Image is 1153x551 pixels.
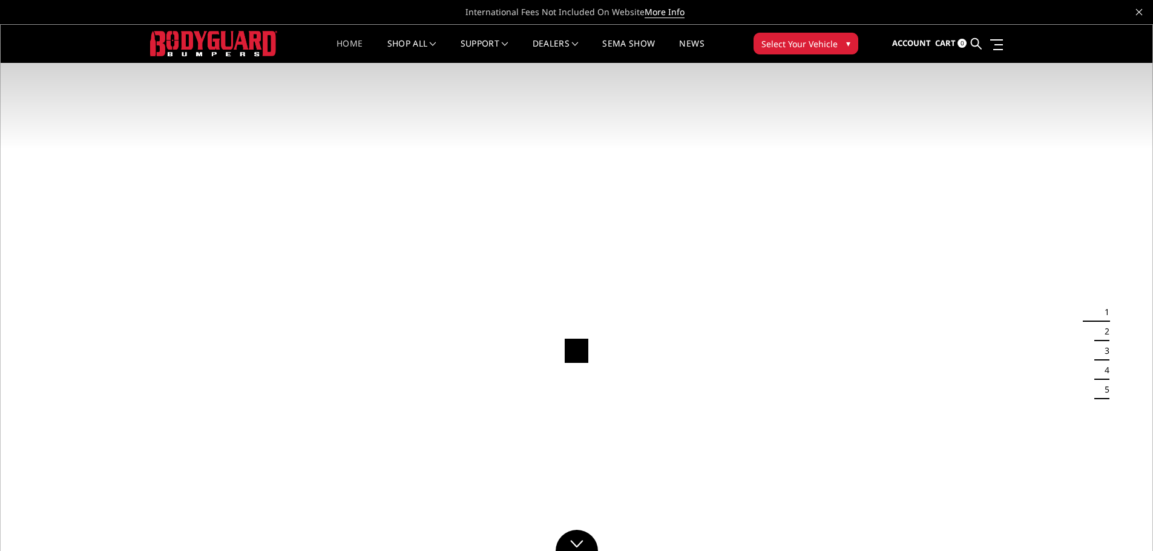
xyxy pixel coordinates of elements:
a: Click to Down [556,530,598,551]
button: 3 of 5 [1097,341,1109,360]
a: More Info [645,6,685,18]
img: BODYGUARD BUMPERS [150,31,277,56]
a: SEMA Show [602,39,655,63]
button: 2 of 5 [1097,322,1109,341]
button: 4 of 5 [1097,360,1109,380]
a: Account [892,27,931,60]
span: ▾ [846,37,850,50]
a: Home [337,39,363,63]
button: Select Your Vehicle [754,33,858,54]
a: News [679,39,704,63]
a: Support [461,39,508,63]
span: Cart [935,37,956,48]
button: 1 of 5 [1097,302,1109,322]
span: Account [892,37,931,48]
button: 5 of 5 [1097,380,1109,399]
a: Dealers [533,39,579,63]
span: Select Your Vehicle [761,37,838,50]
a: shop all [387,39,436,63]
a: Cart 0 [935,27,967,60]
span: 0 [958,39,967,48]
